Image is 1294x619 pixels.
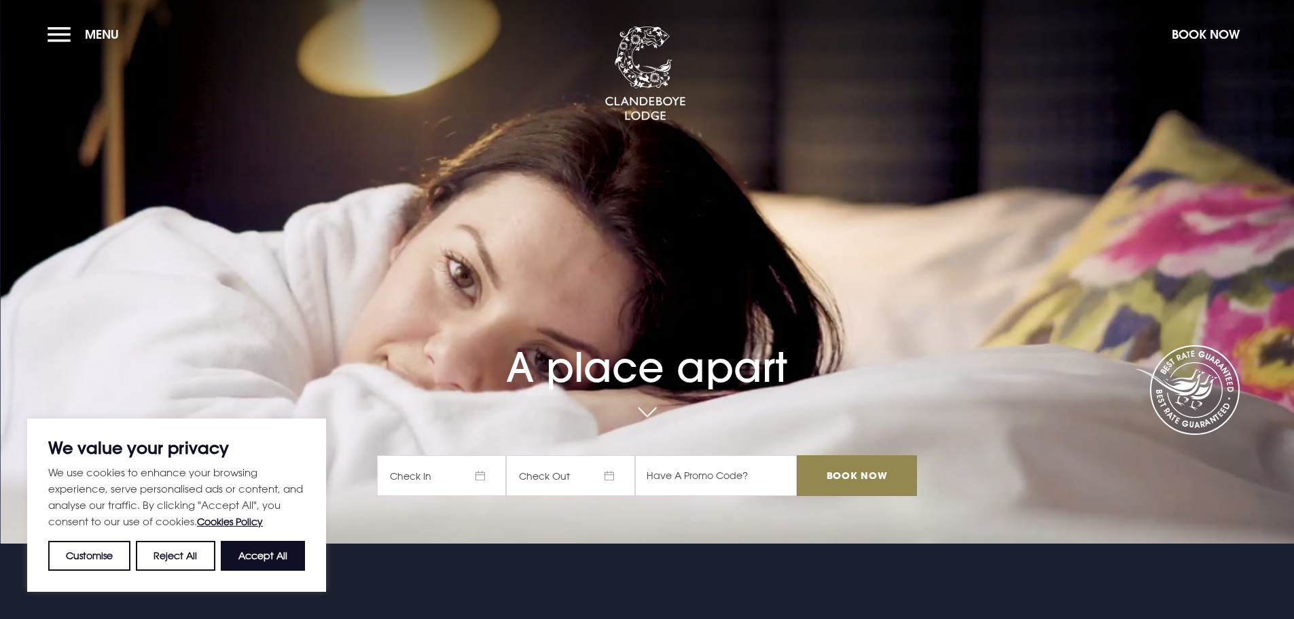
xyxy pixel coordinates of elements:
[797,455,916,496] input: Book Now
[377,305,916,391] h1: A place apart
[221,541,305,571] button: Accept All
[635,455,797,496] input: Have A Promo Code?
[48,541,130,571] button: Customise
[506,455,635,496] span: Check Out
[48,464,305,530] p: We use cookies to enhance your browsing experience, serve personalised ads or content, and analys...
[27,419,326,592] div: We value your privacy
[48,440,305,456] p: We value your privacy
[197,516,263,527] a: Cookies Policy
[85,26,119,42] span: Menu
[1165,20,1246,49] button: Book Now
[605,26,686,122] img: Clandeboye Lodge
[377,455,506,496] span: Check In
[48,20,126,49] button: Menu
[136,541,215,571] button: Reject All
